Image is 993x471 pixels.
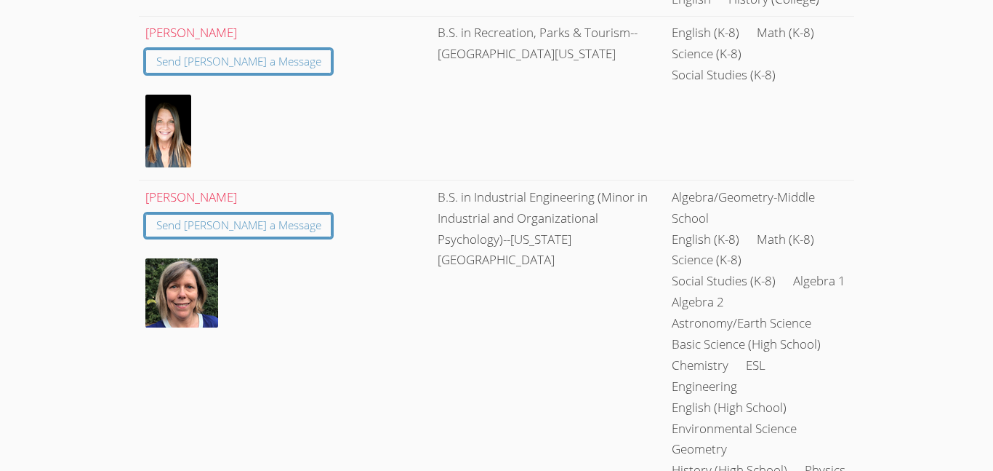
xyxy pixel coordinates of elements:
[757,23,814,44] li: Math (K-8)
[145,24,237,41] a: [PERSON_NAME]
[145,258,218,328] img: avatar.png
[672,65,776,86] li: Social Studies (K-8)
[672,419,797,440] li: Environmental Science
[145,95,191,167] img: avatar.png
[672,376,737,397] li: Engineering
[672,250,741,271] li: Science (K-8)
[672,229,739,250] li: English (K-8)
[145,189,237,205] a: [PERSON_NAME]
[672,44,741,65] li: Science (K-8)
[746,355,765,376] li: ESL
[145,214,332,238] a: Send [PERSON_NAME] a Message
[757,229,814,250] li: Math (K-8)
[672,187,848,229] li: Algebra/Geometry-Middle School
[145,50,332,74] a: Send [PERSON_NAME] a Message
[793,271,845,292] li: Algebra 1
[431,16,665,180] td: B.S. in Recreation, Parks & Tourism--[GEOGRAPHIC_DATA][US_STATE]
[672,313,811,334] li: Astronomy/Earth Science
[672,271,776,292] li: Social Studies (K-8)
[672,292,724,313] li: Algebra 2
[672,439,727,460] li: Geometry
[672,397,787,419] li: English (High School)
[672,334,821,355] li: Basic Science (High School)
[672,23,739,44] li: English (K-8)
[672,355,728,376] li: Chemistry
